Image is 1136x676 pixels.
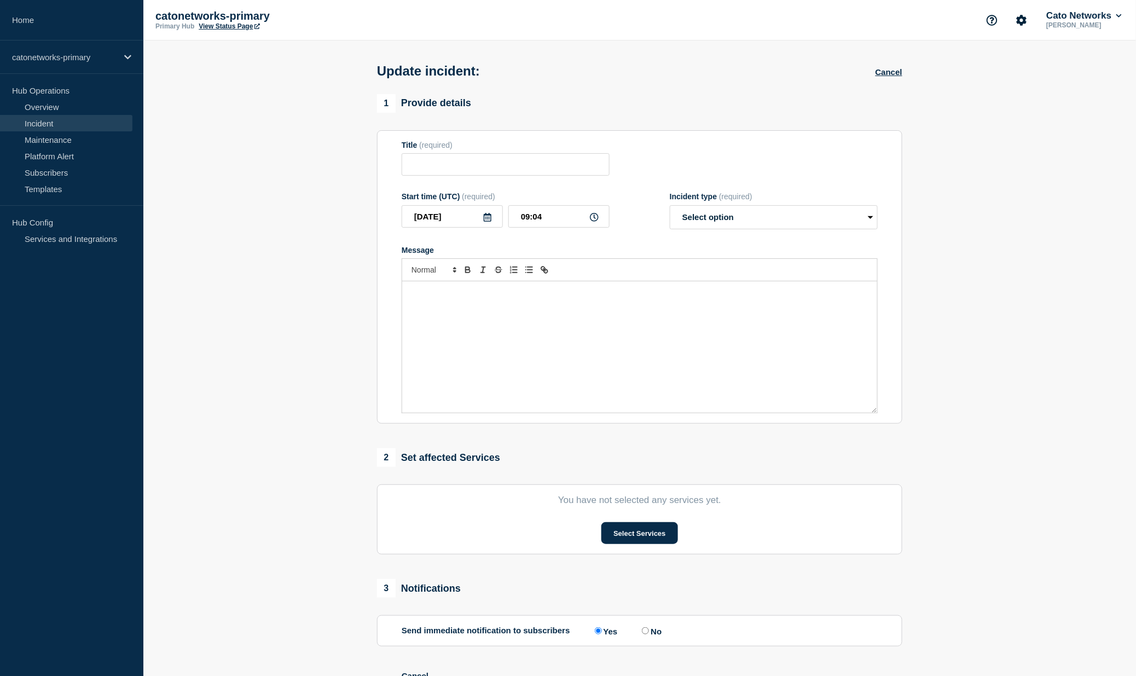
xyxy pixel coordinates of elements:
[402,495,878,506] p: You have not selected any services yet.
[601,522,677,544] button: Select Services
[476,263,491,276] button: Toggle italic text
[876,67,902,77] button: Cancel
[377,579,396,598] span: 3
[402,141,610,149] div: Title
[595,627,602,634] input: Yes
[377,94,471,113] div: Provide details
[419,141,453,149] span: (required)
[377,63,480,79] h1: Update incident:
[402,192,610,201] div: Start time (UTC)
[402,626,570,636] p: Send immediate notification to subscribers
[462,192,495,201] span: (required)
[1044,10,1124,21] button: Cato Networks
[377,94,396,113] span: 1
[508,205,610,228] input: HH:MM
[642,627,649,634] input: No
[377,579,461,598] div: Notifications
[12,53,117,62] p: catonetworks-primary
[402,205,503,228] input: YYYY-MM-DD
[155,10,374,22] p: catonetworks-primary
[537,263,552,276] button: Toggle link
[719,192,752,201] span: (required)
[377,448,500,467] div: Set affected Services
[402,626,878,636] div: Send immediate notification to subscribers
[506,263,521,276] button: Toggle ordered list
[670,205,878,229] select: Incident type
[377,448,396,467] span: 2
[592,626,618,636] label: Yes
[521,263,537,276] button: Toggle bulleted list
[407,263,460,276] span: Font size
[402,281,877,413] div: Message
[402,246,878,255] div: Message
[402,153,610,176] input: Title
[639,626,662,636] label: No
[491,263,506,276] button: Toggle strikethrough text
[460,263,476,276] button: Toggle bold text
[670,192,878,201] div: Incident type
[981,9,1004,32] button: Support
[155,22,194,30] p: Primary Hub
[199,22,259,30] a: View Status Page
[1044,21,1124,29] p: [PERSON_NAME]
[1010,9,1033,32] button: Account settings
